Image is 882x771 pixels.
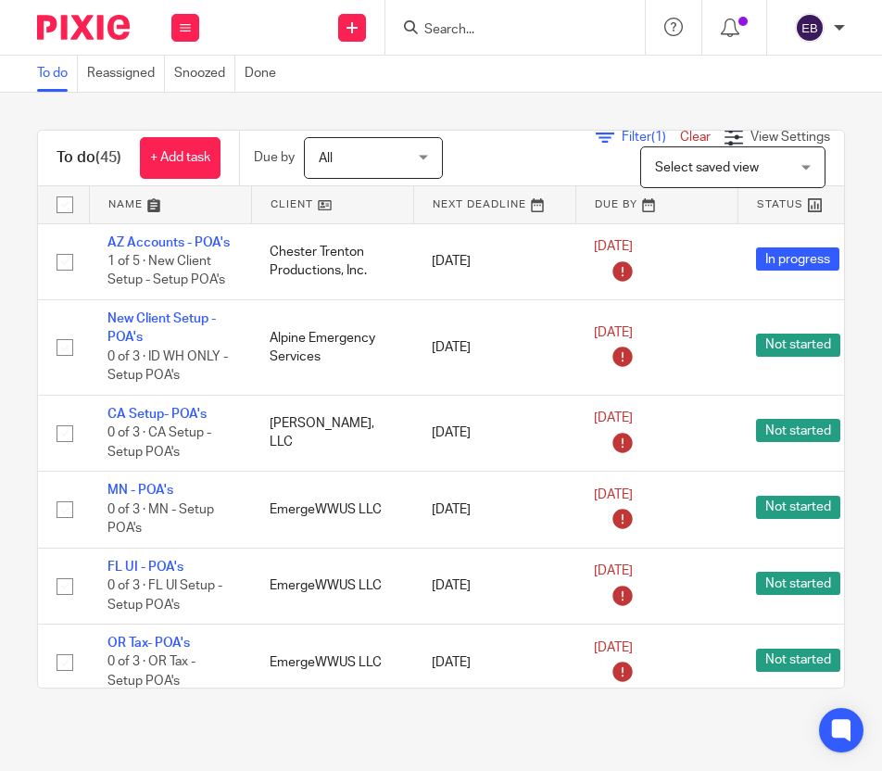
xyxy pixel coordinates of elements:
[251,223,413,299] td: Chester Trenton Productions, Inc.
[413,299,575,395] td: [DATE]
[87,56,165,92] a: Reassigned
[680,131,711,144] a: Clear
[594,240,633,253] span: [DATE]
[95,150,121,165] span: (45)
[107,426,211,459] span: 0 of 3 · CA Setup - Setup POA's
[413,395,575,471] td: [DATE]
[107,503,214,536] span: 0 of 3 · MN - Setup POA's
[622,131,680,144] span: Filter
[251,299,413,395] td: Alpine Emergency Services
[251,548,413,624] td: EmergeWWUS LLC
[594,641,633,654] span: [DATE]
[37,15,130,40] img: Pixie
[756,334,840,357] span: Not started
[594,326,633,339] span: [DATE]
[251,472,413,548] td: EmergeWWUS LLC
[107,484,173,497] a: MN - POA's
[594,411,633,424] span: [DATE]
[174,56,235,92] a: Snoozed
[795,13,825,43] img: svg%3E
[245,56,285,92] a: Done
[594,564,633,577] span: [DATE]
[107,312,216,344] a: New Client Setup - POA's
[107,637,190,650] a: OR Tax- POA's
[594,488,633,501] span: [DATE]
[750,131,830,144] span: View Settings
[107,579,222,612] span: 0 of 3 · FL UI Setup - Setup POA's
[107,350,228,383] span: 0 of 3 · ID WH ONLY - Setup POA's
[57,148,121,168] h1: To do
[756,649,840,672] span: Not started
[251,395,413,471] td: [PERSON_NAME], LLC
[422,22,589,39] input: Search
[107,561,183,574] a: FL UI - POA's
[413,472,575,548] td: [DATE]
[413,548,575,624] td: [DATE]
[655,161,759,174] span: Select saved view
[756,572,840,595] span: Not started
[756,496,840,519] span: Not started
[413,625,575,701] td: [DATE]
[107,236,230,249] a: AZ Accounts - POA's
[319,152,333,165] span: All
[756,247,839,271] span: In progress
[413,223,575,299] td: [DATE]
[37,56,78,92] a: To do
[107,656,195,689] span: 0 of 3 · OR Tax - Setup POA's
[107,408,207,421] a: CA Setup- POA's
[251,625,413,701] td: EmergeWWUS LLC
[140,137,220,179] a: + Add task
[107,255,225,287] span: 1 of 5 · New Client Setup - Setup POA's
[651,131,666,144] span: (1)
[254,148,295,167] p: Due by
[756,419,840,442] span: Not started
